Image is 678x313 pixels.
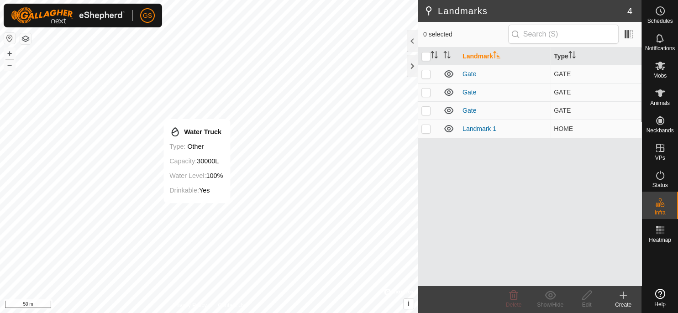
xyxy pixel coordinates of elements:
[173,301,207,309] a: Privacy Policy
[649,237,671,243] span: Heatmap
[463,125,496,132] a: Landmark 1
[443,52,451,60] p-sorticon: Activate to sort
[508,25,619,44] input: Search (S)
[647,18,673,24] span: Schedules
[143,11,152,21] span: GS
[169,126,223,137] div: Water Truck
[169,172,206,179] label: Water Level:
[169,156,223,167] div: 30000L
[169,143,185,150] label: Type:
[423,5,627,16] h2: Landmarks
[568,52,576,60] p-sorticon: Activate to sort
[642,285,678,311] a: Help
[169,185,223,196] div: Yes
[554,125,573,132] span: HOME
[463,70,476,78] a: Gate
[653,73,667,78] span: Mobs
[218,301,245,309] a: Contact Us
[423,30,508,39] span: 0 selected
[408,300,410,308] span: i
[550,47,641,65] th: Type
[506,302,522,308] span: Delete
[493,52,500,60] p-sorticon: Activate to sort
[554,70,571,78] span: GATE
[187,143,204,150] span: other
[650,100,670,106] span: Animals
[605,301,641,309] div: Create
[645,46,675,51] span: Notifications
[11,7,125,24] img: Gallagher Logo
[463,107,476,114] a: Gate
[655,155,665,161] span: VPs
[459,47,550,65] th: Landmark
[4,48,15,59] button: +
[627,4,632,18] span: 4
[4,60,15,71] button: –
[431,52,438,60] p-sorticon: Activate to sort
[554,107,571,114] span: GATE
[532,301,568,309] div: Show/Hide
[554,89,571,96] span: GATE
[652,183,667,188] span: Status
[169,187,199,194] label: Drinkable:
[654,302,666,307] span: Help
[169,157,197,165] label: Capacity:
[646,128,673,133] span: Neckbands
[654,210,665,215] span: Infra
[568,301,605,309] div: Edit
[404,299,414,309] button: i
[463,89,476,96] a: Gate
[4,33,15,44] button: Reset Map
[169,170,223,181] div: 100%
[20,33,31,44] button: Map Layers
